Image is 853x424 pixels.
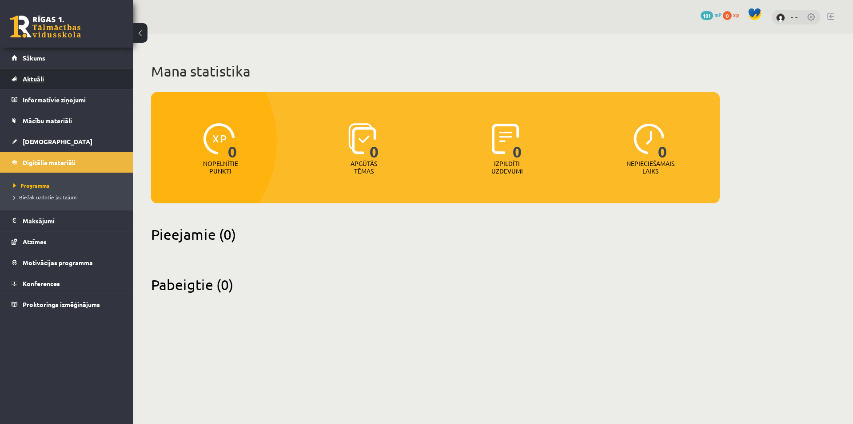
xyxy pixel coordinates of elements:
[12,110,122,131] a: Mācību materiāli
[12,152,122,173] a: Digitālie materiāli
[12,69,122,89] a: Aktuāli
[23,54,45,62] span: Sākums
[13,193,124,201] a: Biežāk uzdotie jautājumi
[13,182,124,190] a: Programma
[13,194,78,201] span: Biežāk uzdotie jautājumi
[658,123,667,160] span: 0
[151,62,720,80] h1: Mana statistika
[12,273,122,294] a: Konferences
[12,252,122,273] a: Motivācijas programma
[348,123,376,154] img: icon-learned-topics-4a711ccc23c960034f471b6e78daf4a3bad4a20eaf4de84257b87e66633f6470.svg
[513,123,522,160] span: 0
[723,11,743,18] a: 0 xp
[791,12,798,21] a: - -
[12,48,122,68] a: Sākums
[490,160,524,175] p: Izpildīti uzdevumi
[733,11,739,18] span: xp
[23,279,60,287] span: Konferences
[370,123,379,160] span: 0
[151,276,720,293] h2: Pabeigtie (0)
[723,11,732,20] span: 0
[203,123,235,154] img: icon-xp-0682a9bc20223a9ccc6f5883a126b849a74cddfe5390d2b41b4391c66f2066e7.svg
[12,131,122,152] a: [DEMOGRAPHIC_DATA]
[776,13,785,22] img: - -
[347,160,381,175] p: Apgūtās tēmas
[12,89,122,110] a: Informatīvie ziņojumi
[23,75,44,83] span: Aktuāli
[23,258,93,267] span: Motivācijas programma
[23,137,92,145] span: [DEMOGRAPHIC_DATA]
[23,300,100,308] span: Proktoringa izmēģinājums
[492,123,519,154] img: icon-completed-tasks-ad58ae20a441b2904462921112bc710f1caf180af7a3daa7317a5a94f2d26646.svg
[12,294,122,315] a: Proktoringa izmēģinājums
[10,16,81,38] a: Rīgas 1. Tālmācības vidusskola
[634,123,665,154] img: icon-clock-7be60019b62300814b6bd22b8e044499b485619524d84068768e800edab66f18.svg
[23,210,122,231] legend: Maksājumi
[23,117,72,125] span: Mācību materiāli
[701,11,721,18] a: 101 mP
[12,210,122,231] a: Maksājumi
[12,231,122,252] a: Atzīmes
[203,160,238,175] p: Nopelnītie punkti
[23,89,122,110] legend: Informatīvie ziņojumi
[23,238,47,246] span: Atzīmes
[714,11,721,18] span: mP
[228,123,237,160] span: 0
[701,11,713,20] span: 101
[13,182,50,189] span: Programma
[23,158,76,166] span: Digitālie materiāli
[626,160,674,175] p: Nepieciešamais laiks
[151,226,720,243] h2: Pieejamie (0)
